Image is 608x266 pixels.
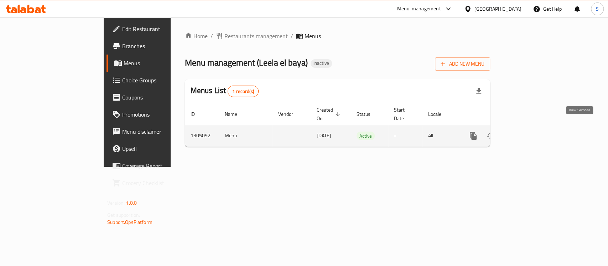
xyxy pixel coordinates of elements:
span: Menu disclaimer [122,127,199,136]
span: Created On [317,106,342,123]
span: Branches [122,42,199,50]
a: Choice Groups [106,72,205,89]
div: [GEOGRAPHIC_DATA] [474,5,521,13]
li: / [211,32,213,40]
span: Version: [107,198,125,208]
span: Promotions [122,110,199,119]
span: Get support on: [107,210,140,220]
table: enhanced table [185,103,539,147]
td: Menu [219,125,272,147]
button: Change Status [482,127,499,144]
a: Coverage Report [106,157,205,174]
a: Edit Restaurant [106,20,205,37]
th: Actions [459,103,539,125]
span: Vendor [278,110,302,118]
span: 1.0.0 [126,198,137,208]
span: Upsell [122,144,199,153]
td: - [388,125,422,147]
span: Name [225,110,246,118]
span: Inactive [311,60,332,66]
div: Menu-management [397,5,441,13]
button: more [465,127,482,144]
span: [DATE] [317,131,331,140]
a: Menu disclaimer [106,123,205,140]
span: Menus [124,59,199,67]
span: Restaurants management [224,32,288,40]
span: Menu management ( Leela el baya ) [185,55,308,71]
a: Upsell [106,140,205,157]
span: Locale [428,110,451,118]
span: Choice Groups [122,76,199,85]
div: Total records count [228,86,259,97]
span: Active [357,132,375,140]
span: S [596,5,599,13]
span: Add New Menu [441,60,484,68]
span: Start Date [394,106,414,123]
h2: Menus List [191,85,259,97]
nav: breadcrumb [185,32,490,40]
a: Coupons [106,89,205,106]
span: Menus [305,32,321,40]
span: Status [357,110,380,118]
a: Branches [106,37,205,55]
div: Inactive [311,59,332,68]
span: 1 record(s) [228,88,258,95]
a: Promotions [106,106,205,123]
span: Grocery Checklist [122,179,199,187]
span: Coverage Report [122,162,199,170]
div: Active [357,132,375,140]
a: Menus [106,55,205,72]
div: Export file [470,83,487,100]
a: Grocery Checklist [106,174,205,191]
a: Support.OpsPlatform [107,218,152,227]
span: Coupons [122,93,199,102]
td: All [422,125,459,147]
li: / [291,32,293,40]
button: Add New Menu [435,57,490,71]
span: Edit Restaurant [122,25,199,33]
span: ID [191,110,204,118]
a: Restaurants management [216,32,288,40]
